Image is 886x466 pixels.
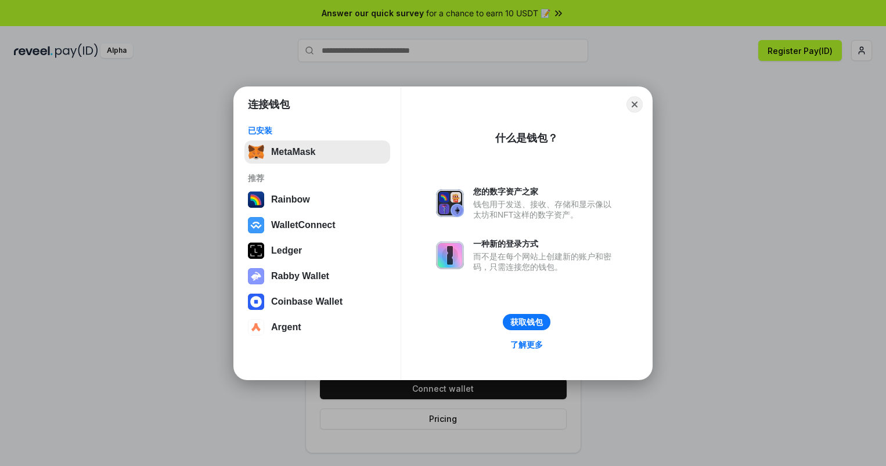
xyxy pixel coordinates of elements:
div: Rabby Wallet [271,271,329,281]
button: Coinbase Wallet [244,290,390,313]
img: svg+xml,%3Csvg%20width%3D%2228%22%20height%3D%2228%22%20viewBox%3D%220%200%2028%2028%22%20fill%3D... [248,217,264,233]
h1: 连接钱包 [248,97,290,111]
a: 了解更多 [503,337,550,352]
img: svg+xml,%3Csvg%20fill%3D%22none%22%20height%3D%2233%22%20viewBox%3D%220%200%2035%2033%22%20width%... [248,144,264,160]
div: 钱包用于发送、接收、存储和显示像以太坊和NFT这样的数字资产。 [473,199,617,220]
button: Rainbow [244,188,390,211]
div: 什么是钱包？ [495,131,558,145]
button: Argent [244,316,390,339]
button: Close [626,96,643,113]
div: 已安装 [248,125,387,136]
div: 一种新的登录方式 [473,239,617,249]
div: 获取钱包 [510,317,543,327]
button: 获取钱包 [503,314,550,330]
div: WalletConnect [271,220,336,230]
div: Ledger [271,245,302,256]
button: WalletConnect [244,214,390,237]
img: svg+xml,%3Csvg%20xmlns%3D%22http%3A%2F%2Fwww.w3.org%2F2000%2Fsvg%22%20fill%3D%22none%22%20viewBox... [436,189,464,217]
img: svg+xml,%3Csvg%20width%3D%2228%22%20height%3D%2228%22%20viewBox%3D%220%200%2028%2028%22%20fill%3D... [248,319,264,335]
button: Ledger [244,239,390,262]
img: svg+xml,%3Csvg%20width%3D%2228%22%20height%3D%2228%22%20viewBox%3D%220%200%2028%2028%22%20fill%3D... [248,294,264,310]
div: 了解更多 [510,339,543,350]
img: svg+xml,%3Csvg%20xmlns%3D%22http%3A%2F%2Fwww.w3.org%2F2000%2Fsvg%22%20fill%3D%22none%22%20viewBox... [436,241,464,269]
div: Argent [271,322,301,333]
button: MetaMask [244,140,390,164]
div: MetaMask [271,147,315,157]
button: Rabby Wallet [244,265,390,288]
div: Coinbase Wallet [271,297,343,307]
img: svg+xml,%3Csvg%20xmlns%3D%22http%3A%2F%2Fwww.w3.org%2F2000%2Fsvg%22%20width%3D%2228%22%20height%3... [248,243,264,259]
div: Rainbow [271,194,310,205]
img: svg+xml,%3Csvg%20xmlns%3D%22http%3A%2F%2Fwww.w3.org%2F2000%2Fsvg%22%20fill%3D%22none%22%20viewBox... [248,268,264,284]
div: 而不是在每个网站上创建新的账户和密码，只需连接您的钱包。 [473,251,617,272]
img: svg+xml,%3Csvg%20width%3D%22120%22%20height%3D%22120%22%20viewBox%3D%220%200%20120%20120%22%20fil... [248,192,264,208]
div: 您的数字资产之家 [473,186,617,197]
div: 推荐 [248,173,387,183]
